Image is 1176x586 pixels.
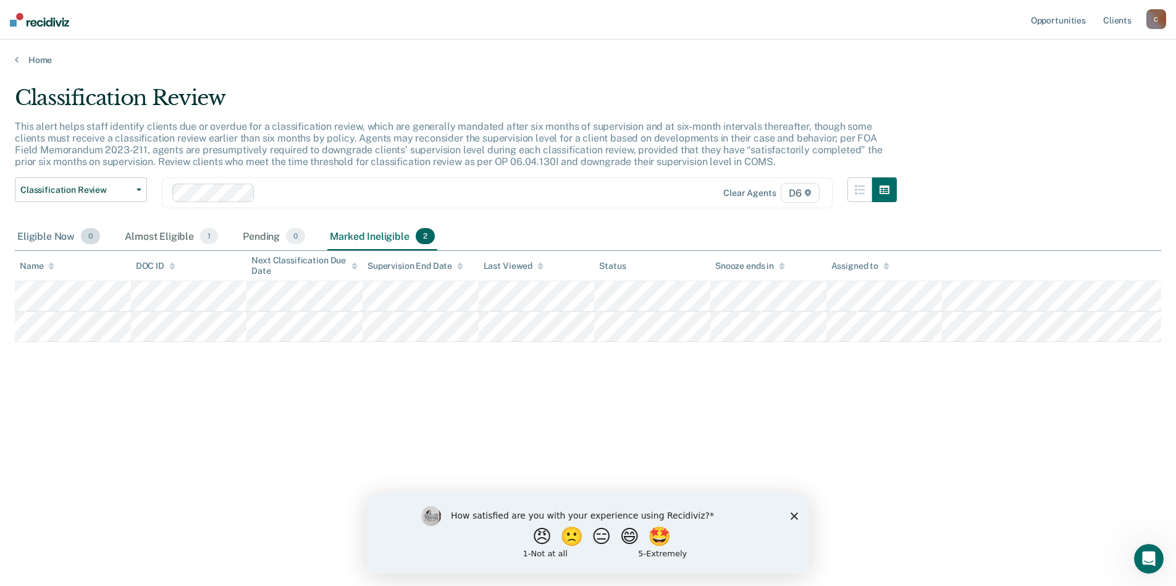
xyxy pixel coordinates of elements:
span: 1 [200,228,218,244]
div: Eligible Now0 [15,223,103,250]
span: Classification Review [20,185,132,195]
img: Recidiviz [10,13,69,27]
div: Classification Review [15,85,897,121]
div: Clear agents [723,188,776,198]
div: Assigned to [831,261,889,271]
div: Almost Eligible1 [122,223,220,250]
div: DOC ID [136,261,175,271]
iframe: Survey by Kim from Recidiviz [367,494,809,574]
div: Last Viewed [484,261,544,271]
iframe: Intercom live chat [1134,544,1164,574]
div: Pending0 [240,223,308,250]
p: This alert helps staff identify clients due or overdue for a classification review, which are gen... [15,121,883,168]
button: C [1146,9,1166,29]
div: Snooze ends in [715,261,785,271]
button: Classification Review [15,177,147,202]
div: Status [599,261,626,271]
div: Next Classification Due Date [251,255,358,276]
span: 2 [416,228,435,244]
div: Marked Ineligible2 [327,223,437,250]
span: D6 [781,183,820,203]
div: Supervision End Date [367,261,463,271]
a: Home [15,54,1161,66]
span: 0 [81,228,100,244]
span: 0 [286,228,305,244]
div: Name [20,261,54,271]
